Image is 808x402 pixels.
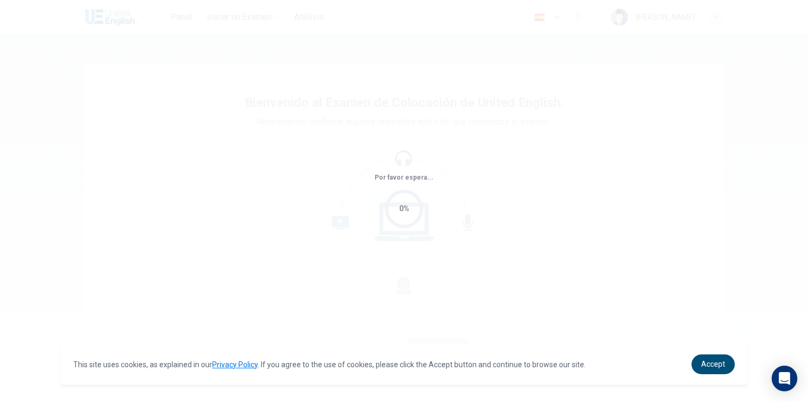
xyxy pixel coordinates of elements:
[701,360,725,368] span: Accept
[399,203,409,215] div: 0%
[73,360,586,369] span: This site uses cookies, as explained in our . If you agree to the use of cookies, please click th...
[212,360,258,369] a: Privacy Policy
[692,354,735,374] a: dismiss cookie message
[772,366,797,391] div: Open Intercom Messenger
[375,174,433,181] span: Por favor espera...
[60,344,747,385] div: cookieconsent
